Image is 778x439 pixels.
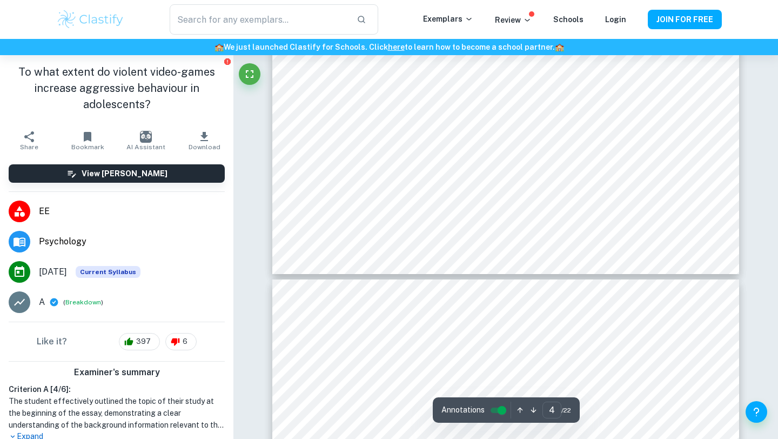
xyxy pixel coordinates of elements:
[441,404,485,416] span: Annotations
[648,10,722,29] button: JOIN FOR FREE
[2,41,776,53] h6: We just launched Clastify for Schools. Click to learn how to become a school partner.
[746,401,767,423] button: Help and Feedback
[555,43,564,51] span: 🏫
[71,143,104,151] span: Bookmark
[170,4,348,35] input: Search for any exemplars...
[130,336,157,347] span: 397
[126,143,165,151] span: AI Assistant
[37,335,67,348] h6: Like it?
[39,205,225,218] span: EE
[239,63,260,85] button: Fullscreen
[119,333,160,350] div: 397
[140,131,152,143] img: AI Assistant
[9,64,225,112] h1: To what extent do violent video-games increase aggressive behaviour in adolescents?
[177,336,193,347] span: 6
[63,297,103,308] span: ( )
[9,383,225,395] h6: Criterion A [ 4 / 6 ]:
[165,333,197,350] div: 6
[39,235,225,248] span: Psychology
[189,143,220,151] span: Download
[4,366,229,379] h6: Examiner's summary
[76,266,140,278] span: Current Syllabus
[82,168,167,179] h6: View [PERSON_NAME]
[561,405,571,415] span: / 22
[39,265,67,278] span: [DATE]
[9,395,225,431] h1: The student effectively outlined the topic of their study at the beginning of the essay, demonstr...
[495,14,532,26] p: Review
[388,43,405,51] a: here
[56,9,125,30] img: Clastify logo
[223,57,231,65] button: Report issue
[117,125,175,156] button: AI Assistant
[175,125,233,156] button: Download
[76,266,140,278] div: This exemplar is based on the current syllabus. Feel free to refer to it for inspiration/ideas wh...
[65,297,101,307] button: Breakdown
[553,15,583,24] a: Schools
[9,164,225,183] button: View [PERSON_NAME]
[39,296,45,309] p: A
[58,125,117,156] button: Bookmark
[214,43,224,51] span: 🏫
[605,15,626,24] a: Login
[20,143,38,151] span: Share
[423,13,473,25] p: Exemplars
